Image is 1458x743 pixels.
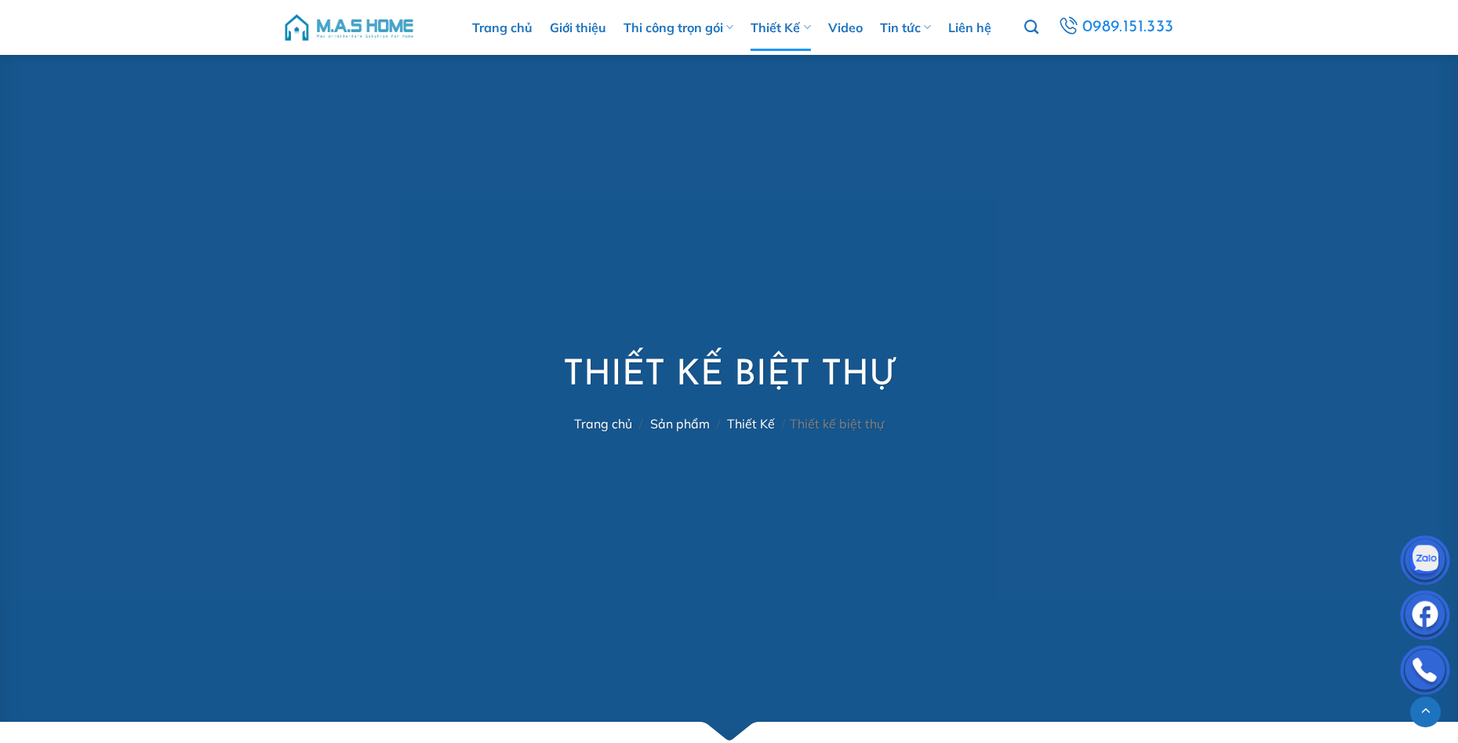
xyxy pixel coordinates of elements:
a: Lên đầu trang [1410,697,1441,727]
img: Facebook [1402,594,1449,641]
a: Thiết Kế [751,4,810,51]
a: Video [828,4,863,51]
a: Tin tức [880,4,931,51]
span: / [782,416,786,432]
a: 0989.151.333 [1054,13,1178,42]
a: Liên hệ [948,4,991,51]
a: Trang chủ [472,4,533,51]
span: / [717,416,721,432]
h1: Thiết kế biệt thự [563,353,895,399]
a: Tìm kiếm [1024,11,1038,44]
img: M.A.S HOME – Tổng Thầu Thiết Kế Và Xây Nhà Trọn Gói [282,4,416,51]
img: Zalo [1402,539,1449,586]
a: Thiết Kế [727,416,775,432]
a: Thi công trọn gói [624,4,733,51]
a: Giới thiệu [550,4,606,51]
a: Trang chủ [574,416,632,432]
a: Sản phẩm [650,416,710,432]
img: Phone [1402,649,1449,696]
nav: Thiết kế biệt thự [563,417,895,432]
span: 0989.151.333 [1081,14,1176,42]
span: / [639,416,643,432]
